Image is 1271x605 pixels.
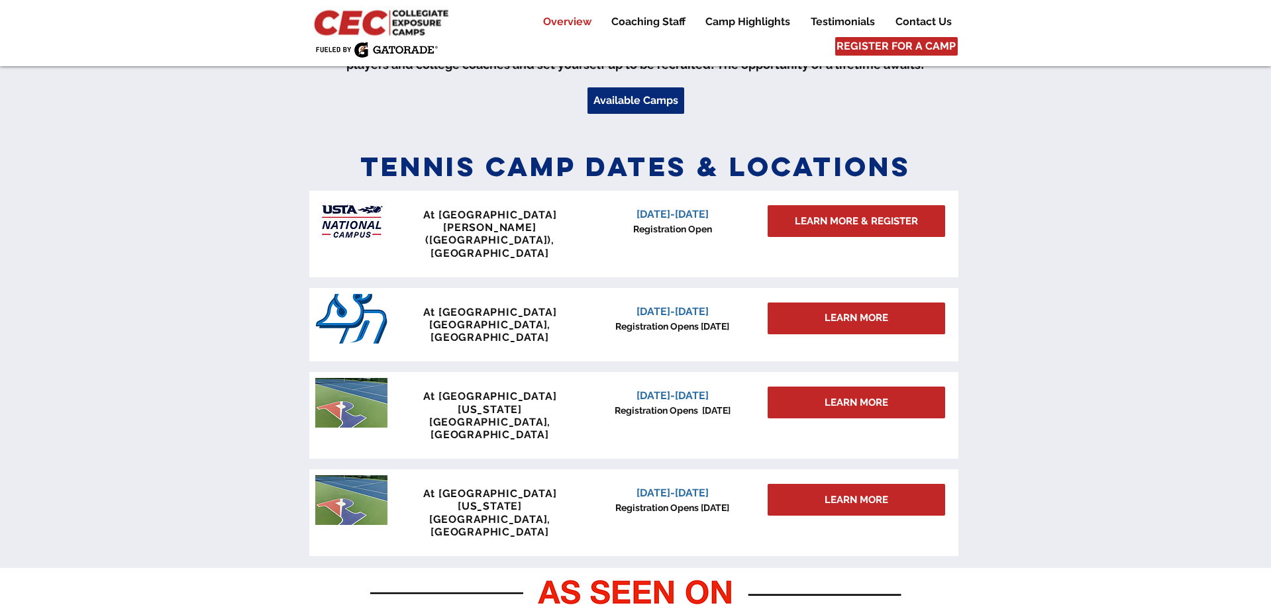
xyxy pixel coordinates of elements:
[311,7,454,37] img: CEC Logo Primary_edited.jpg
[315,294,387,344] img: San_Diego_Toreros_logo.png
[886,14,961,30] a: Contact Us
[768,205,945,237] a: LEARN MORE & REGISTER
[536,14,598,30] p: Overview
[423,209,557,221] span: At [GEOGRAPHIC_DATA]
[835,37,958,56] a: REGISTER FOR A CAMP
[315,42,438,58] img: Fueled by Gatorade.png
[315,475,387,525] img: penn tennis courts with logo.jpeg
[636,487,709,499] span: [DATE]-[DATE]
[429,318,550,344] span: [GEOGRAPHIC_DATA], [GEOGRAPHIC_DATA]
[423,390,557,415] span: At [GEOGRAPHIC_DATA][US_STATE]
[825,396,888,410] span: LEARN MORE
[360,150,911,183] span: Tennis Camp Dates & Locations
[593,93,678,108] span: Available Camps
[801,14,885,30] a: Testimonials
[605,14,692,30] p: Coaching Staff
[768,387,945,418] a: LEARN MORE
[615,321,729,332] span: Registration Opens [DATE]
[425,221,554,259] span: [PERSON_NAME] ([GEOGRAPHIC_DATA]), [GEOGRAPHIC_DATA]
[695,14,800,30] a: Camp Highlights
[889,14,958,30] p: Contact Us
[804,14,882,30] p: Testimonials
[795,214,918,228] span: LEARN MORE & REGISTER
[315,197,387,246] img: USTA Campus image_edited.jpg
[533,14,601,30] a: Overview
[615,502,729,513] span: Registration Opens [DATE]
[699,14,797,30] p: Camp Highlights
[429,513,550,538] span: [GEOGRAPHIC_DATA], [GEOGRAPHIC_DATA]
[315,378,387,428] img: penn tennis courts with logo.jpeg
[636,389,709,402] span: [DATE]-[DATE]
[615,405,731,416] span: Registration Opens [DATE]
[768,302,945,334] div: LEARN MORE
[636,208,709,220] span: [DATE]-[DATE]
[633,224,712,234] span: Registration Open
[523,14,961,30] nav: Site
[429,416,550,441] span: [GEOGRAPHIC_DATA], [GEOGRAPHIC_DATA]
[587,87,684,114] a: Available Camps
[601,14,695,30] a: Coaching Staff
[837,39,956,54] span: REGISTER FOR A CAMP
[423,306,557,318] span: At [GEOGRAPHIC_DATA]
[825,493,888,507] span: LEARN MORE
[768,484,945,516] a: LEARN MORE
[636,305,709,318] span: [DATE]-[DATE]
[825,311,888,325] span: LEARN MORE
[423,487,557,512] span: At [GEOGRAPHIC_DATA][US_STATE]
